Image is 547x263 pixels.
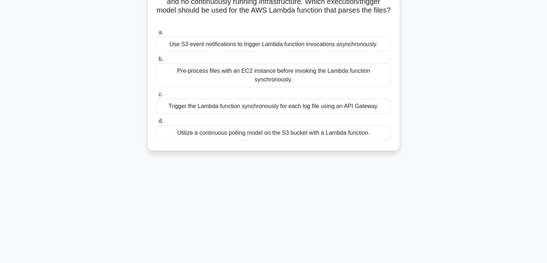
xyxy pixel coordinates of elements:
span: a. [159,29,163,35]
div: Use S3 event notifications to trigger Lambda function invocations asynchronously. [157,37,390,52]
div: Pre-process files with an EC2 instance before invoking the Lambda function synchronously. [157,63,390,87]
span: b. [159,56,163,62]
span: c. [159,91,163,97]
span: d. [159,118,163,124]
div: Utilize a continuous polling model on the S3 bucket with a Lambda function. [157,125,390,141]
div: Trigger the Lambda function synchronously for each log file using an API Gateway. [157,99,390,114]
